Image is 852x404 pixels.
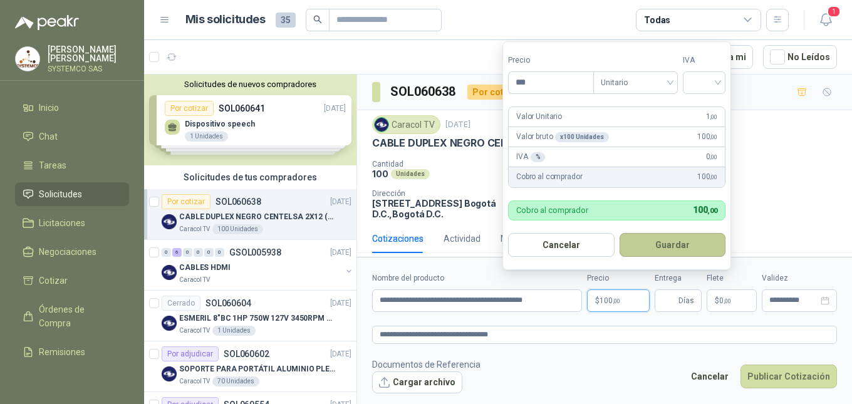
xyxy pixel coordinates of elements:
[516,171,582,183] p: Cobro al comprador
[710,153,717,160] span: ,00
[15,211,129,235] a: Licitaciones
[179,262,231,274] p: CABLES HDMI
[276,13,296,28] span: 35
[15,96,129,120] a: Inicio
[15,182,129,206] a: Solicitudes
[39,216,85,230] span: Licitaciones
[531,152,546,162] div: %
[144,291,356,341] a: CerradoSOL060604[DATE] Company LogoESMERIL 8"BC 1HP 750W 127V 3450RPM URREACaracol TV1 Unidades
[48,45,129,63] p: [PERSON_NAME] [PERSON_NAME]
[183,248,192,257] div: 0
[212,326,256,336] div: 1 Unidades
[144,165,356,189] div: Solicitudes de tus compradores
[215,248,224,257] div: 0
[587,289,650,312] p: $100,00
[162,346,219,361] div: Por adjudicar
[39,274,68,287] span: Cotizar
[179,363,335,375] p: SOPORTE PARA PORTÁTIL ALUMINIO PLEGABLE VTA
[15,298,129,335] a: Órdenes de Compra
[707,289,757,312] p: $ 0,00
[372,189,509,198] p: Dirección
[15,240,129,264] a: Negociaciones
[313,15,322,24] span: search
[372,160,535,168] p: Cantidad
[179,313,335,324] p: ESMERIL 8"BC 1HP 750W 127V 3450RPM URREA
[204,248,214,257] div: 0
[39,245,96,259] span: Negociaciones
[39,130,58,143] span: Chat
[587,272,650,284] label: Precio
[707,272,757,284] label: Flete
[445,119,470,131] p: [DATE]
[162,245,354,285] a: 0 6 0 0 0 0 GSOL005938[DATE] Company LogoCABLES HDMICaracol TV
[644,13,670,27] div: Todas
[39,303,117,330] span: Órdenes de Compra
[185,11,266,29] h1: Mis solicitudes
[229,248,281,257] p: GSOL005938
[15,269,129,293] a: Cotizar
[655,272,702,284] label: Entrega
[814,9,837,31] button: 1
[706,151,717,163] span: 0
[372,137,650,150] p: CABLE DUPLEX NEGRO CENTELSA 2X12 (COLOR NEGRO)
[508,54,593,66] label: Precio
[697,131,717,143] span: 100
[144,341,356,392] a: Por adjudicarSOL060602[DATE] Company LogoSOPORTE PARA PORTÁTIL ALUMINIO PLEGABLE VTACaracol TV70 ...
[179,211,335,223] p: CABLE DUPLEX NEGRO CENTELSA 2X12 (COLOR NEGRO)
[444,232,481,246] div: Actividad
[678,290,694,311] span: Días
[740,365,837,388] button: Publicar Cotización
[601,73,670,92] span: Unitario
[212,224,263,234] div: 100 Unidades
[372,232,423,246] div: Cotizaciones
[613,298,620,304] span: ,00
[724,298,731,304] span: ,00
[516,131,609,143] p: Valor bruto
[372,358,481,371] p: Documentos de Referencia
[501,232,539,246] div: Mensajes
[194,248,203,257] div: 0
[162,194,210,209] div: Por cotizar
[15,153,129,177] a: Tareas
[683,54,725,66] label: IVA
[39,158,66,172] span: Tareas
[179,224,210,234] p: Caracol TV
[719,297,731,304] span: 0
[172,248,182,257] div: 6
[710,113,717,120] span: ,00
[162,296,200,311] div: Cerrado
[372,198,509,219] p: [STREET_ADDRESS] Bogotá D.C. , Bogotá D.C.
[516,151,545,163] p: IVA
[372,115,440,134] div: Caracol TV
[763,45,837,69] button: No Leídos
[162,214,177,229] img: Company Logo
[39,345,85,359] span: Remisiones
[144,189,356,240] a: Por cotizarSOL060638[DATE] Company LogoCABLE DUPLEX NEGRO CENTELSA 2X12 (COLOR NEGRO)Caracol TV10...
[762,272,837,284] label: Validez
[205,299,251,308] p: SOL060604
[508,233,615,257] button: Cancelar
[684,365,735,388] button: Cancelar
[330,196,351,208] p: [DATE]
[827,6,841,18] span: 1
[212,376,259,386] div: 70 Unidades
[162,366,177,381] img: Company Logo
[162,265,177,280] img: Company Logo
[372,272,582,284] label: Nombre del producto
[693,205,717,215] span: 100
[516,206,588,214] p: Cobro al comprador
[710,174,717,180] span: ,00
[15,15,79,30] img: Logo peakr
[144,75,356,165] div: Solicitudes de nuevos compradoresPor cotizarSOL060641[DATE] Dispositivo speech1 UnidadesPor cotiz...
[697,171,717,183] span: 100
[330,298,351,309] p: [DATE]
[162,248,171,257] div: 0
[15,369,129,393] a: Configuración
[516,111,562,123] p: Valor Unitario
[39,187,82,201] span: Solicitudes
[330,348,351,360] p: [DATE]
[372,371,462,394] button: Cargar archivo
[706,111,717,123] span: 1
[710,133,717,140] span: ,00
[15,340,129,364] a: Remisiones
